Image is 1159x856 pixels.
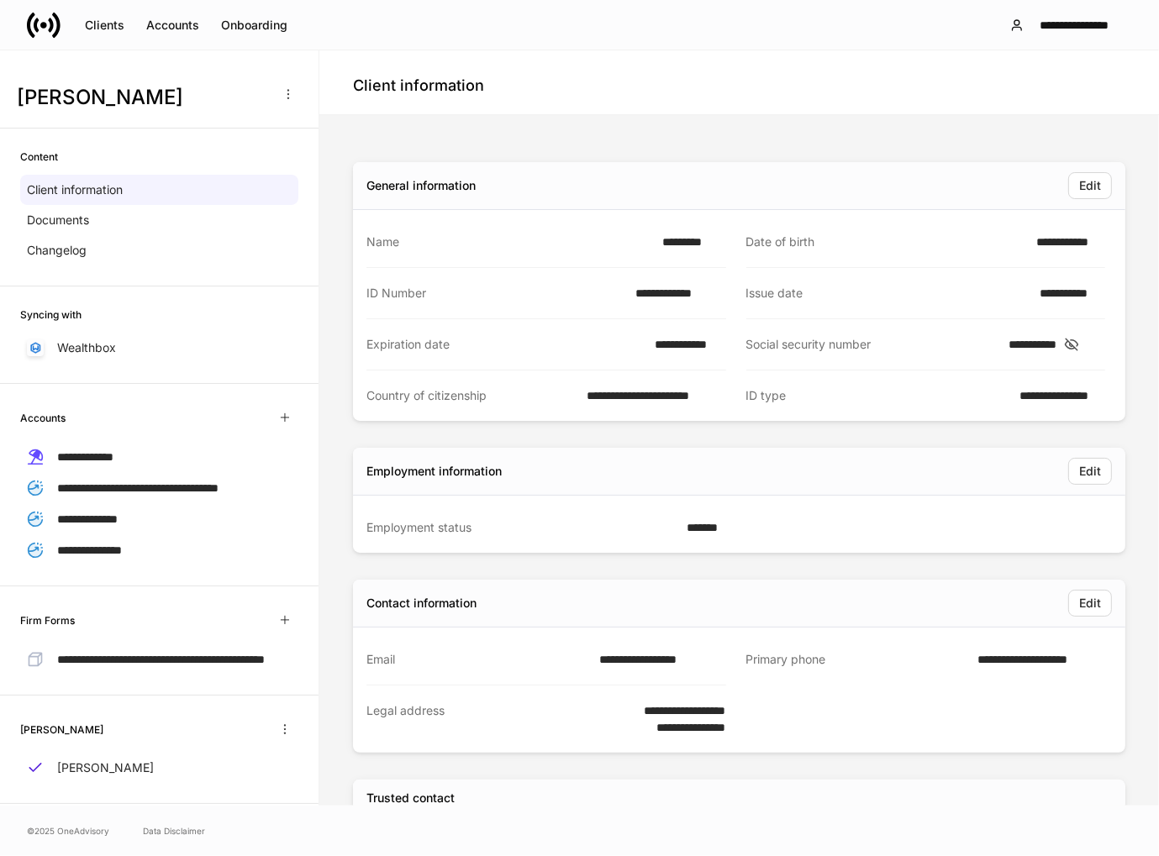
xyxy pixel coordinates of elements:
div: Onboarding [221,17,287,34]
h3: [PERSON_NAME] [17,84,268,111]
div: Clients [85,17,124,34]
div: Primary phone [746,651,967,669]
button: Edit [1068,458,1112,485]
div: ID Number [366,285,625,302]
button: Edit [1068,172,1112,199]
span: © 2025 OneAdvisory [27,824,109,838]
h5: Trusted contact [366,790,455,806]
div: Edit [1079,177,1101,194]
div: Legal address [366,702,596,736]
a: [PERSON_NAME] [20,753,298,783]
button: Onboarding [210,12,298,39]
h4: Client information [353,76,484,96]
p: Changelog [27,242,87,259]
a: Data Disclaimer [143,824,205,838]
div: Employment status [366,519,677,536]
p: Documents [27,212,89,228]
p: Wealthbox [57,339,116,356]
a: Documents [20,205,298,235]
div: Employment information [366,463,502,480]
button: Accounts [135,12,210,39]
div: Issue date [746,285,1030,302]
div: Contact information [366,595,477,612]
div: Edit [1079,595,1101,612]
h6: Accounts [20,410,66,426]
a: Client information [20,175,298,205]
p: [PERSON_NAME] [57,759,154,776]
a: Wealthbox [20,333,298,363]
h6: Content [20,149,58,165]
div: Name [366,234,652,250]
div: Social security number [746,336,998,353]
div: ID type [746,387,1009,404]
button: Clients [74,12,135,39]
div: Country of citizenship [366,387,577,404]
h6: Firm Forms [20,612,75,628]
div: Date of birth [746,234,1027,250]
div: Accounts [146,17,199,34]
h6: [PERSON_NAME] [20,722,103,738]
div: Email [366,651,590,668]
h6: Syncing with [20,307,82,323]
p: Client information [27,181,123,198]
div: Edit [1079,463,1101,480]
button: Edit [1068,590,1112,617]
div: Expiration date [366,336,645,353]
div: General information [366,177,476,194]
a: Changelog [20,235,298,265]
